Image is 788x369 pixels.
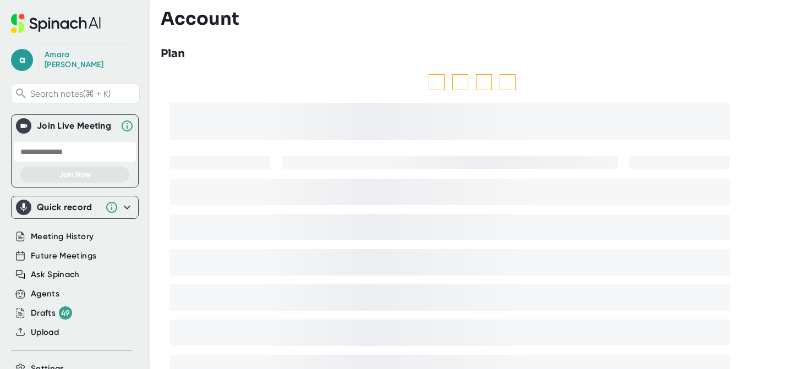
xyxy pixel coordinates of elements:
span: a [11,49,33,71]
div: Drafts [31,306,72,320]
button: Meeting History [31,230,94,243]
button: Join Now [20,167,129,183]
button: Upload [31,326,59,339]
div: Quick record [16,196,134,218]
div: Join Live Meeting [37,120,115,131]
button: Drafts 49 [31,306,72,320]
div: 49 [59,306,72,320]
button: Agents [31,288,59,300]
h3: Account [161,8,239,29]
button: Ask Spinach [31,268,80,281]
span: Join Now [59,170,91,179]
button: Future Meetings [31,250,96,262]
h3: Plan [161,46,185,62]
div: Join Live MeetingJoin Live Meeting [16,115,134,137]
div: Quick record [37,202,100,213]
img: Join Live Meeting [18,120,29,131]
div: Amara Omoregie [45,50,127,69]
span: Search notes (⌘ + K) [30,89,136,99]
